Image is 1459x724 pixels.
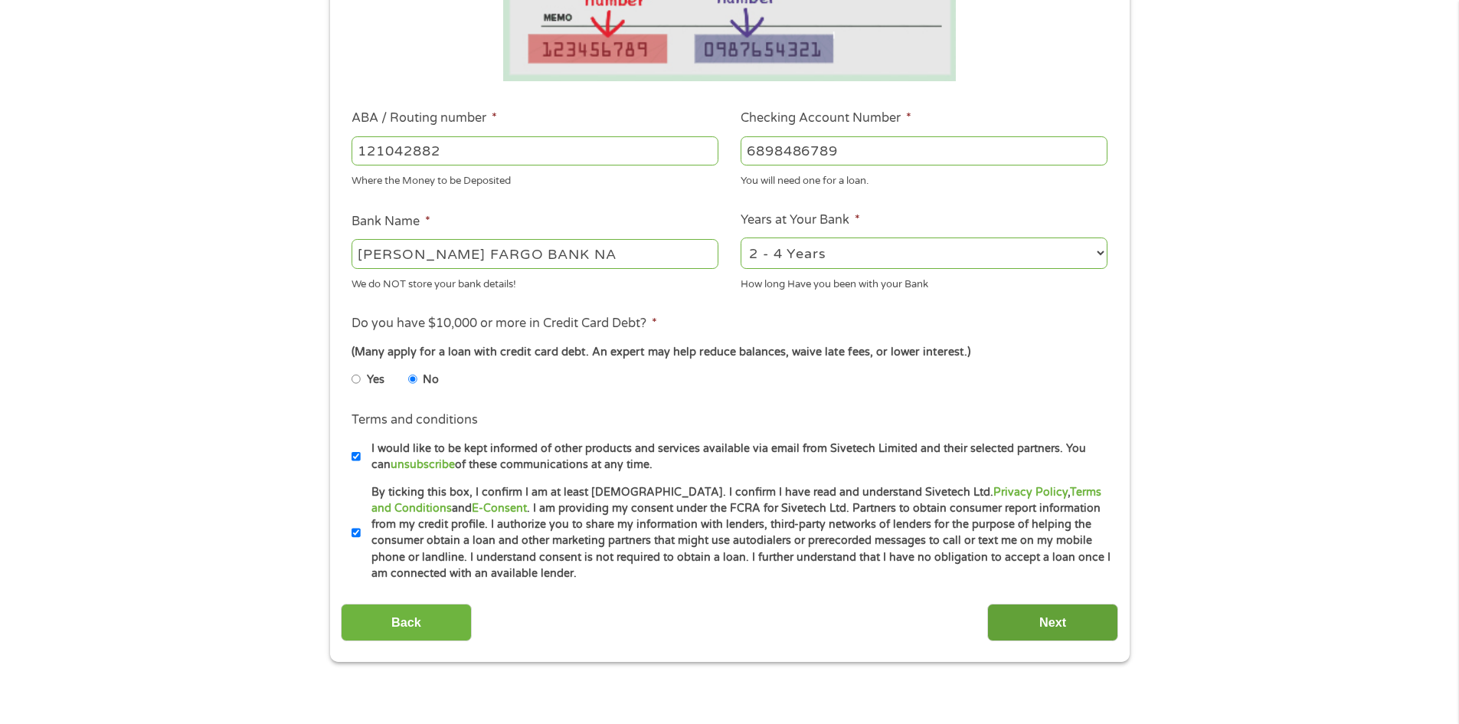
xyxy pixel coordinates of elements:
label: Yes [367,372,384,388]
label: Bank Name [352,214,430,230]
label: No [423,372,439,388]
input: 263177916 [352,136,718,165]
label: Terms and conditions [352,412,478,428]
div: We do NOT store your bank details! [352,271,718,292]
a: Terms and Conditions [371,486,1101,515]
label: Years at Your Bank [741,212,860,228]
a: unsubscribe [391,458,455,471]
div: Where the Money to be Deposited [352,169,718,189]
a: Privacy Policy [993,486,1068,499]
div: (Many apply for a loan with credit card debt. An expert may help reduce balances, waive late fees... [352,344,1107,361]
label: By ticking this box, I confirm I am at least [DEMOGRAPHIC_DATA]. I confirm I have read and unders... [361,484,1112,582]
input: Back [341,604,472,641]
label: Checking Account Number [741,110,911,126]
input: Next [987,604,1118,641]
div: How long Have you been with your Bank [741,271,1107,292]
label: Do you have $10,000 or more in Credit Card Debt? [352,316,657,332]
label: I would like to be kept informed of other products and services available via email from Sivetech... [361,441,1112,473]
div: You will need one for a loan. [741,169,1107,189]
a: E-Consent [472,502,527,515]
label: ABA / Routing number [352,110,497,126]
input: 345634636 [741,136,1107,165]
